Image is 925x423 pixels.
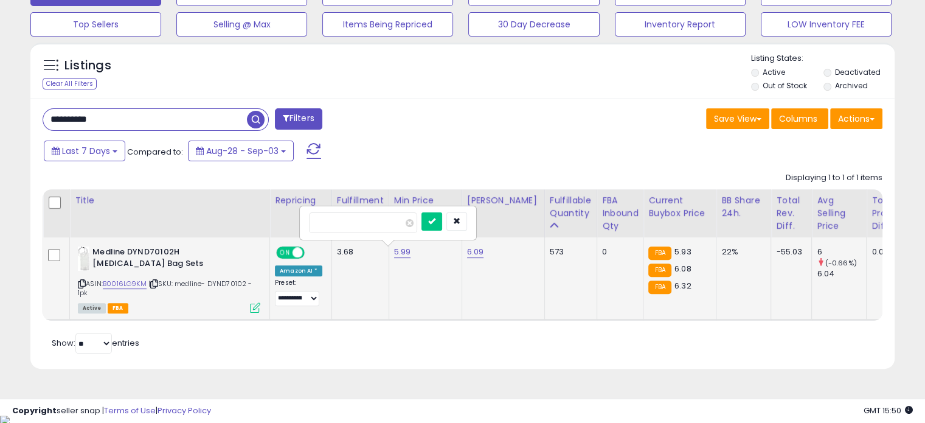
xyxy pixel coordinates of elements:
div: -55.03 [776,246,802,257]
div: 3.68 [337,246,379,257]
div: Current Buybox Price [648,194,711,220]
span: Show: entries [52,337,139,349]
span: Columns [779,113,817,125]
button: Items Being Repriced [322,12,453,37]
div: Displaying 1 to 1 of 1 items [786,172,882,184]
div: Repricing [275,194,327,207]
button: Save View [706,108,769,129]
small: FBA [648,281,671,294]
div: Fulfillment Cost [337,194,384,220]
button: Selling @ Max [176,12,307,37]
span: OFF [303,248,322,258]
div: seller snap | | [12,405,211,417]
label: Active [763,67,785,77]
div: 0 [602,246,634,257]
button: Columns [771,108,828,129]
div: 0.00 [871,246,891,257]
span: 6.32 [674,280,691,292]
div: 6.04 [817,268,866,279]
span: 2025-09-11 15:50 GMT [864,405,913,416]
img: 2158xnyV16L._SL40_.jpg [78,246,89,271]
a: 5.99 [394,246,411,258]
button: Last 7 Days [44,141,125,161]
div: FBA inbound Qty [602,194,639,232]
small: FBA [648,264,671,277]
div: Avg Selling Price [817,194,861,232]
div: 6 [817,246,866,257]
span: 5.93 [674,246,691,257]
small: FBA [648,246,671,260]
label: Archived [834,80,867,91]
small: (-0.66%) [825,258,857,268]
div: Preset: [275,279,322,306]
a: Terms of Use [104,405,156,416]
button: Filters [275,108,322,130]
b: Medline DYND70102H [MEDICAL_DATA] Bag Sets [92,246,240,272]
div: Total Profit Diff. [871,194,895,232]
span: Last 7 Days [62,145,110,157]
div: Total Rev. Diff. [776,194,806,232]
a: B0016LG9KM [103,279,147,289]
div: ASIN: [78,246,260,312]
button: Top Sellers [30,12,161,37]
div: Fulfillable Quantity [550,194,592,220]
div: 573 [550,246,587,257]
label: Deactivated [834,67,880,77]
span: All listings currently available for purchase on Amazon [78,303,106,313]
span: | SKU: medline- DYND70102 - 1pk [78,279,252,297]
button: 30 Day Decrease [468,12,599,37]
a: 6.09 [467,246,484,258]
span: Compared to: [127,146,183,158]
button: Aug-28 - Sep-03 [188,141,294,161]
label: Out of Stock [763,80,807,91]
span: ON [277,248,293,258]
span: FBA [108,303,128,313]
button: Actions [830,108,882,129]
div: [PERSON_NAME] [467,194,539,207]
button: Inventory Report [615,12,746,37]
div: Min Price [394,194,457,207]
p: Listing States: [751,53,895,65]
span: Aug-28 - Sep-03 [206,145,279,157]
span: 6.08 [674,263,691,274]
button: LOW Inventory FEE [761,12,892,37]
div: Amazon AI * [275,265,322,276]
h5: Listings [64,57,111,74]
div: Clear All Filters [43,78,97,89]
a: Privacy Policy [158,405,211,416]
div: Title [75,194,265,207]
div: BB Share 24h. [721,194,766,220]
div: 22% [721,246,761,257]
strong: Copyright [12,405,57,416]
